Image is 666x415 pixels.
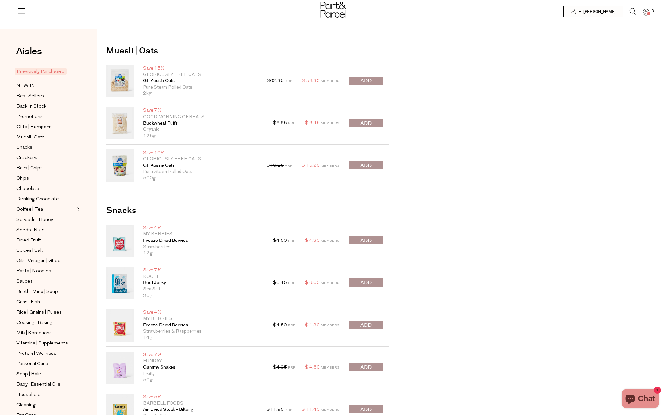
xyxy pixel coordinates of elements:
a: Buckwheat Puffs [143,120,264,127]
span: $ [273,238,276,243]
span: $ [305,121,308,126]
s: 11.95 [270,407,284,412]
a: Bars | Chips [16,164,75,172]
p: Save 7% [143,352,264,358]
span: Members [321,281,339,285]
p: 30g [143,293,264,299]
span: Sauces [16,278,33,286]
p: 14g [143,335,264,341]
span: $ [273,365,276,370]
span: 6.45 [309,121,320,126]
p: KOOEE [143,274,264,280]
span: RRP [285,164,292,168]
s: 4.50 [276,238,287,243]
span: $ [273,121,276,126]
span: 11.40 [306,407,320,412]
span: Chocolate [16,185,39,193]
s: 4.95 [276,365,287,370]
a: Freeze Dried Berries [143,238,264,244]
a: Cleaning [16,401,75,409]
a: Seeds | Nuts [16,226,75,234]
a: Sauces [16,278,75,286]
a: Muesli | Oats [16,133,75,141]
span: Drinking Chocolate [16,195,59,203]
span: $ [273,323,276,328]
span: 53.30 [306,79,320,83]
span: Soap | Hair [16,371,41,378]
span: Vitamins | Supplements [16,340,68,347]
span: Members [321,366,339,370]
span: Protein | Wellness [16,350,56,358]
a: Cooking | Baking [16,319,75,327]
span: Aisles [16,44,42,59]
a: Back In Stock [16,102,75,110]
span: $ [267,407,270,412]
p: Save 15% [143,65,257,72]
p: Pure Steam Rolled Oats [143,84,257,91]
span: $ [305,280,308,285]
span: RRP [288,324,295,327]
h2: Snacks [106,197,389,220]
a: Baby | Essential Oils [16,381,75,389]
a: Soap | Hair [16,370,75,378]
a: Chips [16,174,75,183]
p: Sea Salt [143,286,264,293]
a: Gummy Snakes [143,364,264,371]
span: RRP [285,408,292,412]
span: Spices | Salt [16,247,43,255]
p: Strawberries & Raspberries [143,328,264,335]
span: $ [273,280,276,285]
span: Bars | Chips [16,165,43,172]
span: 4.60 [309,365,320,370]
a: Broth | Miso | Soup [16,288,75,296]
span: Cleaning [16,401,36,409]
span: Oils | Vinegar | Ghee [16,257,60,265]
p: Save 5% [143,394,257,401]
p: 2kg [143,90,257,97]
a: Rice | Grains | Pulses [16,308,75,316]
span: 4.30 [309,323,320,328]
span: $ [302,163,305,168]
span: 6.00 [309,280,320,285]
a: Personal Care [16,360,75,368]
inbox-online-store-chat: Shopify online store chat [620,389,661,410]
a: NEW IN [16,82,75,90]
span: $ [267,79,270,83]
a: Vitamins | Supplements [16,339,75,347]
p: Save 7% [143,267,264,274]
a: Freeze Dried Berries [143,322,264,329]
p: Gloriously Free Oats [143,72,257,78]
a: GF Aussie Oats [143,78,257,84]
h2: Muesli | Oats [106,37,389,60]
span: RRP [285,80,292,83]
a: Coffee | Tea [16,205,75,213]
span: Muesli | Oats [16,134,45,141]
s: 4.50 [276,323,287,328]
p: Barbell Foods [143,401,257,407]
span: Members [321,324,339,327]
a: Dried Fruit [16,236,75,244]
span: Members [321,122,339,125]
p: 50g [143,377,264,383]
span: $ [267,163,270,168]
p: Save 7% [143,108,264,114]
span: Cooking | Baking [16,319,53,327]
a: Snacks [16,144,75,152]
a: Air Dried Steak - Biltong [143,407,257,413]
span: Baby | Essential Oils [16,381,60,389]
span: 15.20 [306,163,320,168]
span: Crackers [16,154,37,162]
a: Best Sellers [16,92,75,100]
span: Chips [16,175,29,183]
span: Promotions [16,113,43,121]
span: Coffee | Tea [16,206,43,213]
p: 125g [143,133,264,139]
span: Pasta | Noodles [16,268,51,275]
a: GF Aussie Oats [143,163,257,169]
span: $ [305,323,308,328]
span: RRP [288,366,295,370]
span: Seeds | Nuts [16,226,45,234]
span: Hi [PERSON_NAME] [577,9,616,14]
a: Household [16,391,75,399]
a: Drinking Chocolate [16,195,75,203]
